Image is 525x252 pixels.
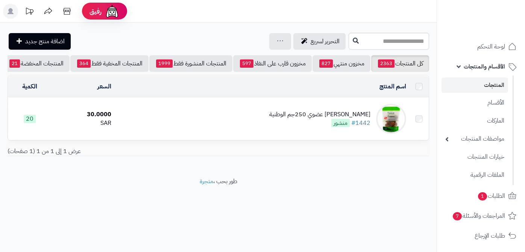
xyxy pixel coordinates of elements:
[105,4,120,19] img: ai-face.png
[475,231,505,241] span: طلبات الإرجاع
[24,115,36,123] span: 20
[22,82,37,91] a: الكمية
[442,149,508,165] a: خيارات المنتجات
[452,211,505,221] span: المراجعات والأسئلة
[453,212,462,220] span: 7
[233,55,312,72] a: مخزون قارب على النفاذ597
[442,95,508,111] a: الأقسام
[477,191,505,201] span: الطلبات
[464,61,505,72] span: الأقسام والمنتجات
[313,55,370,72] a: مخزون منتهي827
[97,82,111,91] a: السعر
[379,82,406,91] a: اسم المنتج
[293,33,346,50] a: التحرير لسريع
[2,147,218,156] div: عرض 1 إلى 1 من 1 (1 صفحات)
[200,177,213,186] a: متجرة
[9,59,20,68] span: 21
[477,41,505,52] span: لوحة التحكم
[77,59,91,68] span: 364
[70,55,149,72] a: المنتجات المخفية فقط364
[478,192,487,200] span: 1
[351,118,370,128] a: #1442
[55,110,111,119] div: 30.0000
[442,227,520,245] a: طلبات الإرجاع
[474,20,518,36] img: logo-2.png
[149,55,232,72] a: المنتجات المنشورة فقط1999
[331,119,350,127] span: منشور
[240,59,253,68] span: 597
[442,187,520,205] a: الطلبات1
[25,37,65,46] span: اضافة منتج جديد
[3,55,70,72] a: المنتجات المخفضة21
[55,119,111,128] div: SAR
[442,131,508,147] a: مواصفات المنتجات
[156,59,173,68] span: 1999
[90,7,102,16] span: رفيق
[269,110,370,119] div: [PERSON_NAME] عضوي 250جم الوطنية
[9,33,71,50] a: اضافة منتج جديد
[371,55,429,72] a: كل المنتجات2363
[378,59,395,68] span: 2363
[319,59,333,68] span: 827
[311,37,340,46] span: التحرير لسريع
[442,113,508,129] a: الماركات
[376,104,406,134] img: تين مجفف عضوي 250جم الوطنية
[20,4,39,21] a: تحديثات المنصة
[442,77,508,93] a: المنتجات
[442,38,520,56] a: لوحة التحكم
[442,167,508,183] a: الملفات الرقمية
[442,207,520,225] a: المراجعات والأسئلة7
